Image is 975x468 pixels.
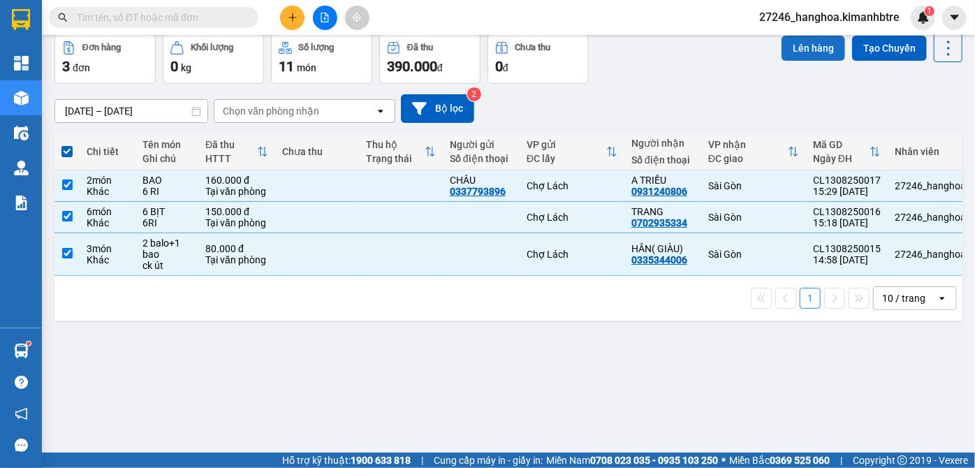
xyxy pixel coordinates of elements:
div: ĐC giao [708,153,788,164]
div: CHÂU [450,175,513,186]
button: Tạo Chuyến [852,36,927,61]
img: warehouse-icon [14,91,29,105]
div: TRANG [631,206,694,217]
div: VP nhận [708,139,788,150]
button: Bộ lọc [401,94,474,123]
strong: 0708 023 035 - 0935 103 250 [590,455,718,466]
span: đ [437,62,443,73]
div: Đã thu [205,139,257,150]
span: 0 [170,58,178,75]
span: 3 [62,58,70,75]
th: Toggle SortBy [806,133,888,170]
th: Toggle SortBy [198,133,275,170]
span: 0 [495,58,503,75]
div: Chợ Lách [527,249,617,260]
div: 6 RI [142,186,191,197]
img: warehouse-icon [14,161,29,175]
div: BAO [142,175,191,186]
button: plus [280,6,305,30]
div: Khác [87,186,129,197]
div: 0702935334 [631,217,687,228]
div: Chưa thu [282,146,352,157]
div: 3 món [87,243,129,254]
span: message [15,439,28,452]
div: 80.000 đ [205,243,268,254]
button: Khối lượng0kg [163,34,264,84]
div: Số lượng [299,43,335,52]
div: Khác [87,217,129,228]
div: Ngày ĐH [813,153,870,164]
div: 0931240806 [631,186,687,197]
button: Số lượng11món [271,34,372,84]
span: đ [503,62,508,73]
div: CL1308250017 [813,175,881,186]
span: món [297,62,316,73]
input: Select a date range. [55,100,207,122]
span: question-circle [15,376,28,389]
div: 2 balo+1 bao [142,237,191,260]
div: A TRIỀU [631,175,694,186]
strong: 0369 525 060 [770,455,830,466]
div: Đơn hàng [82,43,121,52]
div: Tại văn phòng [205,186,268,197]
button: Lên hàng [782,36,845,61]
img: icon-new-feature [917,11,930,24]
button: Đơn hàng3đơn [54,34,156,84]
button: aim [345,6,369,30]
span: notification [15,407,28,421]
div: Trạng thái [366,153,425,164]
span: đơn [73,62,90,73]
span: Cung cấp máy in - giấy in: [434,453,543,468]
div: Chi tiết [87,146,129,157]
div: Thu hộ [366,139,425,150]
div: Mã GD [813,139,870,150]
button: Đã thu390.000đ [379,34,481,84]
div: Sài Gòn [708,180,799,191]
button: 1 [800,288,821,309]
div: Khối lượng [191,43,233,52]
sup: 1 [925,6,934,16]
div: Chợ Lách [527,212,617,223]
div: 0335344006 [631,254,687,265]
div: VP gửi [527,139,606,150]
svg: open [937,293,948,304]
div: Người nhận [631,138,694,149]
div: Người gửi [450,139,513,150]
button: Chưa thu0đ [487,34,589,84]
div: 15:29 [DATE] [813,186,881,197]
span: aim [352,13,362,22]
span: copyright [897,455,907,465]
div: ck út [142,260,191,271]
span: 11 [279,58,294,75]
span: plus [288,13,298,22]
div: 6RI [142,217,191,228]
th: Toggle SortBy [701,133,806,170]
span: caret-down [948,11,961,24]
input: Tìm tên, số ĐT hoặc mã đơn [77,10,242,25]
div: Số điện thoại [450,153,513,164]
sup: 1 [27,342,31,346]
img: warehouse-icon [14,126,29,140]
div: ĐC lấy [527,153,606,164]
span: | [840,453,842,468]
div: HTTT [205,153,257,164]
div: 6 BỊT [142,206,191,217]
div: 0337793896 [450,186,506,197]
span: 27246_hanghoa.kimanhbtre [748,8,911,26]
span: Miền Nam [546,453,718,468]
img: solution-icon [14,196,29,210]
div: Khác [87,254,129,265]
span: ⚪️ [721,458,726,463]
img: logo-vxr [12,9,30,30]
svg: open [375,105,386,117]
div: Chọn văn phòng nhận [223,104,319,118]
div: HÂN( GIÀU) [631,243,694,254]
div: 15:18 [DATE] [813,217,881,228]
div: 2 món [87,175,129,186]
span: kg [181,62,191,73]
span: 390.000 [387,58,437,75]
span: Miền Bắc [729,453,830,468]
th: Toggle SortBy [520,133,624,170]
div: Đã thu [407,43,433,52]
span: 1 [927,6,932,16]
